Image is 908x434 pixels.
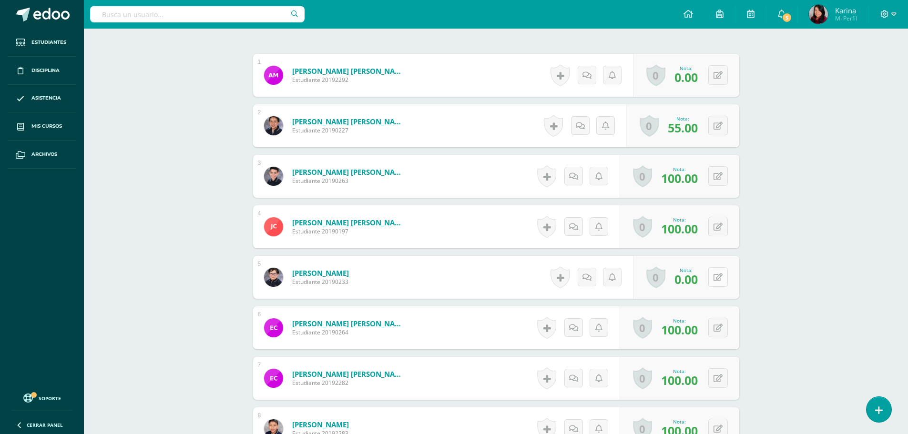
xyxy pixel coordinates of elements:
[292,268,349,278] a: [PERSON_NAME]
[661,317,698,324] div: Nota:
[668,115,698,122] div: Nota:
[633,165,652,187] a: 0
[661,418,698,425] div: Nota:
[264,369,283,388] img: e70b76dcd9dcb2298fae25b65a0b6eeb.png
[292,218,407,227] a: [PERSON_NAME] [PERSON_NAME]
[292,76,407,84] span: Estudiante 20192292
[292,66,407,76] a: [PERSON_NAME] [PERSON_NAME]
[264,268,283,287] img: 785f9cd2e497c4c12810398302f2f50a.png
[31,151,57,158] span: Archivos
[292,126,407,134] span: Estudiante 20190227
[292,369,407,379] a: [PERSON_NAME] [PERSON_NAME]
[661,372,698,388] span: 100.00
[8,141,76,169] a: Archivos
[809,5,828,24] img: 2b2d077cd3225eb4770a88151ad57b39.png
[292,379,407,387] span: Estudiante 20192282
[661,322,698,338] span: 100.00
[674,267,698,273] div: Nota:
[292,117,407,126] a: [PERSON_NAME] [PERSON_NAME]
[633,216,652,238] a: 0
[668,120,698,136] span: 55.00
[31,94,61,102] span: Asistencia
[264,167,283,186] img: 4609d417fa9775a79e37272024ea3d38.png
[31,39,66,46] span: Estudiantes
[646,64,665,86] a: 0
[292,227,407,235] span: Estudiante 20190197
[640,115,659,137] a: 0
[292,167,407,177] a: [PERSON_NAME] [PERSON_NAME]
[633,317,652,339] a: 0
[264,66,283,85] img: 2cc668d6064525937c1694e1e0edfc4a.png
[8,112,76,141] a: Mis cursos
[264,318,283,337] img: 34153dc6c7b8572576b8a9fcbb5ffc66.png
[661,170,698,186] span: 100.00
[782,12,792,23] span: 5
[8,29,76,57] a: Estudiantes
[661,368,698,374] div: Nota:
[264,116,283,135] img: 159cc5bdc26c8fa98c8f4347eab0c00f.png
[31,67,60,74] span: Disciplina
[633,367,652,389] a: 0
[27,422,63,428] span: Cerrar panel
[31,122,62,130] span: Mis cursos
[292,328,407,336] span: Estudiante 20190264
[674,65,698,71] div: Nota:
[39,395,61,402] span: Soporte
[11,391,72,404] a: Soporte
[661,166,698,172] div: Nota:
[8,85,76,113] a: Asistencia
[661,221,698,237] span: 100.00
[661,216,698,223] div: Nota:
[90,6,305,22] input: Busca un usuario...
[835,14,857,22] span: Mi Perfil
[674,69,698,85] span: 0.00
[292,278,349,286] span: Estudiante 20190233
[292,420,349,429] a: [PERSON_NAME]
[674,271,698,287] span: 0.00
[292,177,407,185] span: Estudiante 20190263
[8,57,76,85] a: Disciplina
[264,217,283,236] img: ff5e2b5014265a1341a9b64191c2ad1f.png
[646,266,665,288] a: 0
[835,6,857,15] span: Karina
[292,319,407,328] a: [PERSON_NAME] [PERSON_NAME]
